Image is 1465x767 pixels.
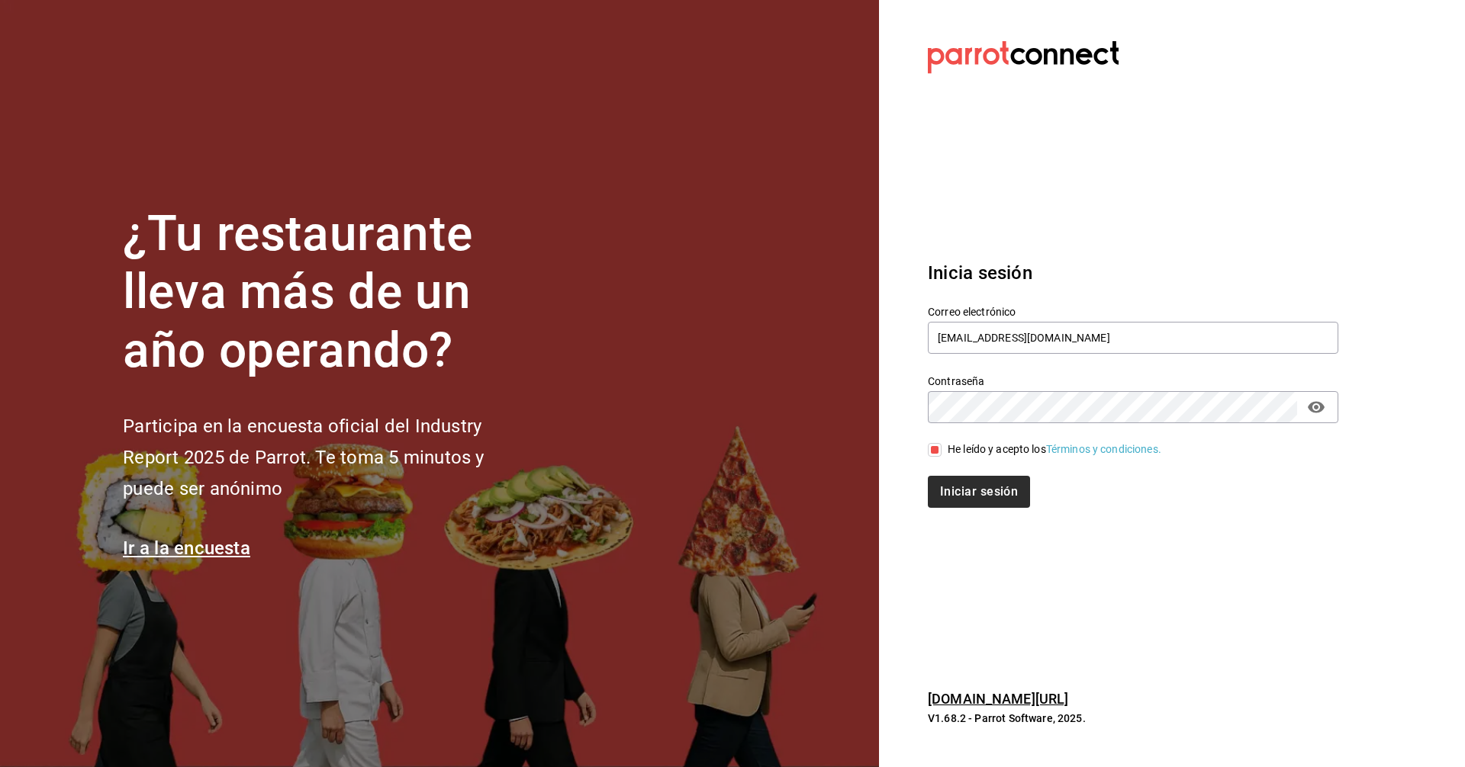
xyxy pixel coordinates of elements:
a: Términos y condiciones. [1046,443,1161,455]
h3: Inicia sesión [928,259,1338,287]
label: Contraseña [928,375,1338,386]
button: Iniciar sesión [928,476,1030,508]
a: Ir a la encuesta [123,538,250,559]
button: passwordField [1303,394,1329,420]
label: Correo electrónico [928,306,1338,316]
div: He leído y acepto los [948,441,1161,457]
h2: Participa en la encuesta oficial del Industry Report 2025 de Parrot. Te toma 5 minutos y puede se... [123,411,535,504]
p: V1.68.2 - Parrot Software, 2025. [928,711,1338,726]
a: [DOMAIN_NAME][URL] [928,691,1068,707]
input: Ingresa tu correo electrónico [928,322,1338,354]
h1: ¿Tu restaurante lleva más de un año operando? [123,205,535,380]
